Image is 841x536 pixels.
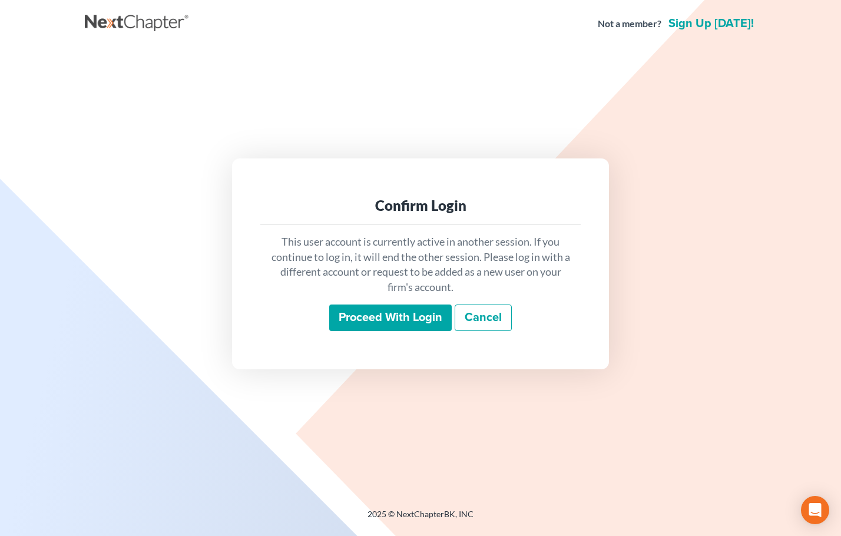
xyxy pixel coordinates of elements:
a: Cancel [455,305,512,332]
input: Proceed with login [329,305,452,332]
a: Sign up [DATE]! [666,18,756,29]
div: 2025 © NextChapterBK, INC [85,508,756,530]
div: Confirm Login [270,196,571,215]
p: This user account is currently active in another session. If you continue to log in, it will end ... [270,234,571,295]
strong: Not a member? [598,17,661,31]
div: Open Intercom Messenger [801,496,829,524]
